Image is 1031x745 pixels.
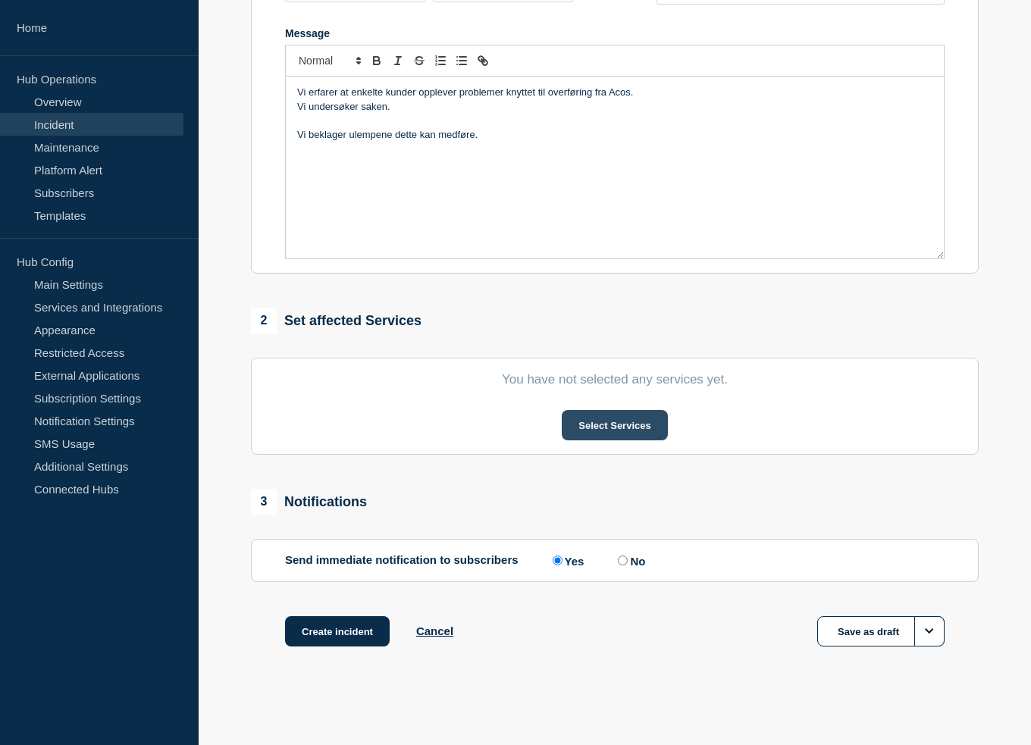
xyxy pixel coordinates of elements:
[366,52,387,70] button: Toggle bold text
[409,52,430,70] button: Toggle strikethrough text
[285,27,945,39] div: Message
[614,553,645,568] label: No
[297,86,932,99] p: Vi erfarer at enkelte kunder opplever problemer knyttet til overføring fra Acos.
[618,556,628,565] input: No
[553,556,563,565] input: Yes
[251,308,421,333] div: Set affected Services
[472,52,494,70] button: Toggle link
[251,308,277,333] span: 2
[285,553,519,568] p: Send immediate notification to subscribers
[817,616,945,646] button: Save as draft
[387,52,409,70] button: Toggle italic text
[562,410,667,440] button: Select Services
[416,624,453,637] button: Cancel
[292,52,366,70] span: Font size
[286,77,944,258] div: Message
[285,372,945,387] p: You have not selected any services yet.
[549,553,584,568] label: Yes
[914,616,945,646] button: Options
[430,52,451,70] button: Toggle ordered list
[297,128,932,142] p: Vi beklager ulempene dette kan medføre.
[251,489,277,515] span: 3
[297,100,932,114] p: Vi undersøker saken.
[451,52,472,70] button: Toggle bulleted list
[285,553,945,568] div: Send immediate notification to subscribers
[251,489,367,515] div: Notifications
[285,616,390,646] button: Create incident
